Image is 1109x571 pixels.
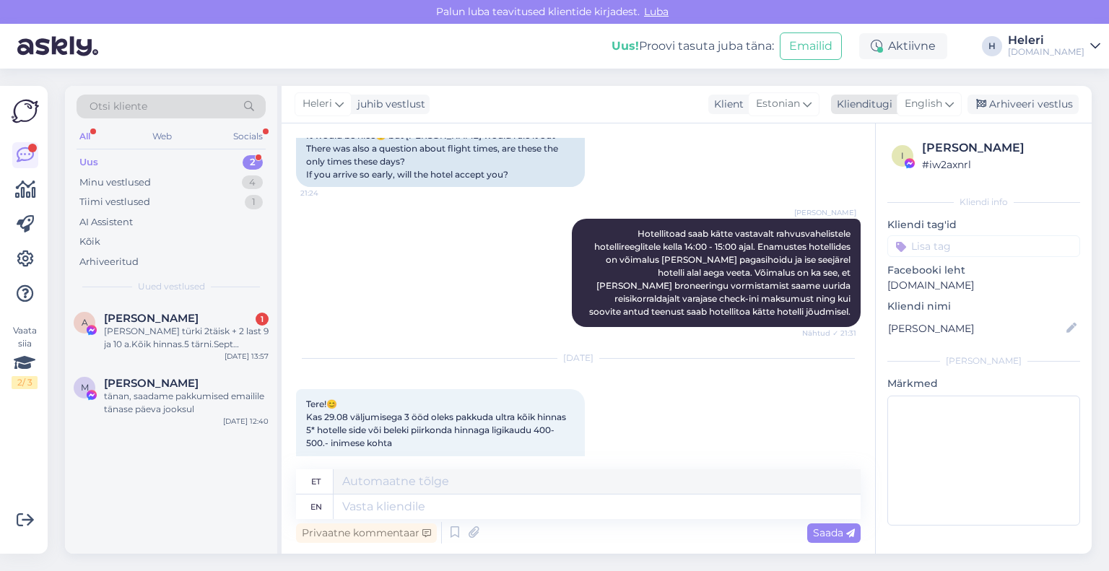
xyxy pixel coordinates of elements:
[300,188,355,199] span: 21:24
[589,228,853,317] span: Hotellitoad saab kätte vastavalt rahvusvahelistele hotellireeglitele kella 14:00 - 15:00 ajal. En...
[230,127,266,146] div: Socials
[352,97,425,112] div: juhib vestlust
[296,352,861,365] div: [DATE]
[138,280,205,293] span: Uued vestlused
[311,469,321,494] div: et
[225,351,269,362] div: [DATE] 13:57
[104,390,269,416] div: tänan, saadame pakkumised emailile tänase päeva jooksul
[79,255,139,269] div: Arhiveeritud
[922,139,1076,157] div: [PERSON_NAME]
[1008,35,1100,58] a: Heleri[DOMAIN_NAME]
[887,235,1080,257] input: Lisa tag
[12,97,39,125] img: Askly Logo
[79,235,100,249] div: Kõik
[82,317,88,328] span: A
[306,398,568,487] span: Tere!😊 Kas 29.08 väljumisega 3 ööd oleks pakkuda ultra kõik hinnas 5* hotelle side või beleki pii...
[12,324,38,389] div: Vaata siia
[79,195,150,209] div: Tiimi vestlused
[310,494,322,519] div: en
[982,36,1002,56] div: H
[1008,35,1084,46] div: Heleri
[90,99,147,114] span: Otsi kliente
[612,39,639,53] b: Uus!
[243,155,263,170] div: 2
[802,328,856,339] span: Nähtud ✓ 21:31
[149,127,175,146] div: Web
[612,38,774,55] div: Proovi tasuta juba täna:
[79,175,151,190] div: Minu vestlused
[813,526,855,539] span: Saada
[242,175,263,190] div: 4
[1008,46,1084,58] div: [DOMAIN_NAME]
[77,127,93,146] div: All
[104,325,269,351] div: [PERSON_NAME] türki 2täisk + 2 last 9 ja 10 a.Kõik hinnas.5 tärni.Sept [PERSON_NAME] oktoober.Kuu...
[780,32,842,60] button: Emailid
[756,96,800,112] span: Estonian
[296,523,437,543] div: Privaatne kommentaar
[640,5,673,18] span: Luba
[256,313,269,326] div: 1
[859,33,947,59] div: Aktiivne
[12,376,38,389] div: 2 / 3
[81,382,89,393] span: M
[708,97,744,112] div: Klient
[245,195,263,209] div: 1
[887,263,1080,278] p: Facebooki leht
[888,321,1064,336] input: Lisa nimi
[887,278,1080,293] p: [DOMAIN_NAME]
[104,312,199,325] span: Ade Ott
[887,196,1080,209] div: Kliendi info
[887,217,1080,232] p: Kliendi tag'id
[303,96,332,112] span: Heleri
[223,416,269,427] div: [DATE] 12:40
[79,215,133,230] div: AI Assistent
[887,354,1080,367] div: [PERSON_NAME]
[901,150,904,161] span: i
[794,207,856,218] span: [PERSON_NAME]
[905,96,942,112] span: English
[967,95,1079,114] div: Arhiveeri vestlus
[887,299,1080,314] p: Kliendi nimi
[922,157,1076,173] div: # iw2axnrl
[296,123,585,187] div: It would be nice😊 but [PERSON_NAME] would rule it out There was also a question about flight time...
[104,377,199,390] span: Maire Rikberg
[887,376,1080,391] p: Märkmed
[79,155,98,170] div: Uus
[831,97,892,112] div: Klienditugi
